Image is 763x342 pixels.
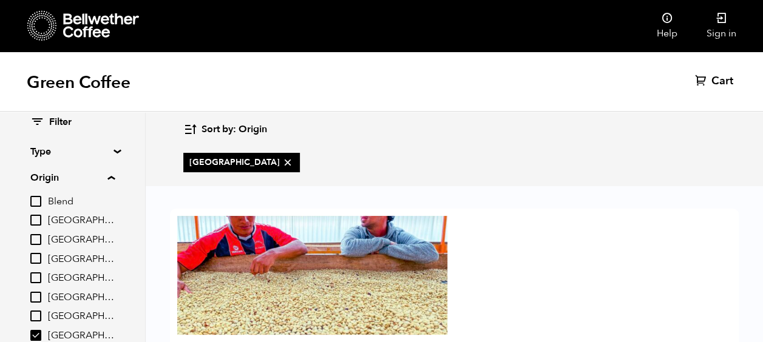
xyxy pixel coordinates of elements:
[48,214,115,227] span: [GEOGRAPHIC_DATA]
[183,115,267,144] button: Sort by: Origin
[30,330,41,341] input: [GEOGRAPHIC_DATA]
[48,310,115,323] span: [GEOGRAPHIC_DATA]
[30,253,41,264] input: [GEOGRAPHIC_DATA]
[30,272,41,283] input: [GEOGRAPHIC_DATA]
[30,170,115,185] summary: Origin
[30,310,41,321] input: [GEOGRAPHIC_DATA]
[202,123,267,136] span: Sort by: Origin
[711,74,733,89] span: Cart
[48,272,115,285] span: [GEOGRAPHIC_DATA]
[48,253,115,266] span: [GEOGRAPHIC_DATA]
[49,116,72,129] span: Filter
[30,292,41,303] input: [GEOGRAPHIC_DATA]
[48,233,115,247] span: [GEOGRAPHIC_DATA]
[30,215,41,226] input: [GEOGRAPHIC_DATA]
[30,234,41,245] input: [GEOGRAPHIC_DATA]
[30,144,114,159] summary: Type
[48,195,115,209] span: Blend
[27,72,131,93] h1: Green Coffee
[30,196,41,207] input: Blend
[189,156,294,169] span: [GEOGRAPHIC_DATA]
[48,291,115,304] span: [GEOGRAPHIC_DATA]
[695,74,736,89] a: Cart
